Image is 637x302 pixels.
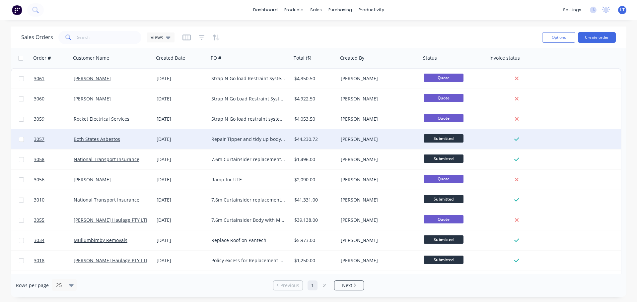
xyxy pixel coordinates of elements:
div: [PERSON_NAME] [341,176,414,183]
a: 3061 [34,69,74,89]
div: PO # [211,55,221,61]
a: 3010 [34,190,74,210]
div: $1,496.00 [294,156,333,163]
a: Page 2 [319,280,329,290]
div: [DATE] [157,237,206,244]
span: Next [342,282,352,289]
div: [DATE] [157,156,206,163]
span: 3061 [34,75,44,82]
a: Both States Asbestos [74,136,120,142]
div: Replace Roof on Pantech [211,237,285,244]
span: 3058 [34,156,44,163]
div: [PERSON_NAME] [341,136,414,143]
a: Previous page [273,282,303,289]
span: 3010 [34,197,44,203]
div: settings [560,5,585,15]
div: $41,331.00 [294,197,333,203]
div: [DATE] [157,116,206,122]
span: Quote [424,215,463,223]
div: Created Date [156,55,185,61]
a: [PERSON_NAME] Haulage PTY LTD [74,257,149,264]
a: Mullumbimby Removals [74,237,127,243]
div: productivity [355,5,388,15]
a: 3057 [34,129,74,149]
div: [PERSON_NAME] [341,237,414,244]
span: 3034 [34,237,44,244]
a: [PERSON_NAME] [74,75,111,82]
div: [PERSON_NAME] [341,156,414,163]
div: Order # [33,55,51,61]
a: 3059 [34,109,74,129]
div: 7.6m Curtainsider replacement Claim no 537836 - 460782 [PERSON_NAME] Haulage [211,197,285,203]
div: Strap N Go load Restraint System for 10 plt curtainsider [211,75,285,82]
a: 3018 [34,251,74,271]
ul: Pagination [270,280,367,290]
span: 3059 [34,116,44,122]
a: [PERSON_NAME] [74,176,111,183]
input: Search... [77,31,142,44]
div: [DATE] [157,197,206,203]
a: 3054 [34,271,74,291]
span: Previous [280,282,299,289]
div: 7.6m Curtainsider replacement Claim no 537836 - 460782Herb [PERSON_NAME] Haulage [211,156,285,163]
div: $4,350.50 [294,75,333,82]
span: 3060 [34,95,44,102]
a: Rocket Electrical Services [74,116,129,122]
a: 3058 [34,150,74,169]
button: Create order [578,32,616,43]
span: LT [620,7,625,13]
span: Quote [424,175,463,183]
div: products [281,5,307,15]
div: $2,090.00 [294,176,333,183]
div: [PERSON_NAME] [341,95,414,102]
div: [PERSON_NAME] [341,116,414,122]
div: Customer Name [73,55,109,61]
div: Policy excess for Replacement 7.6m Curtainsider [211,257,285,264]
div: [DATE] [157,95,206,102]
a: [PERSON_NAME] Haulage PTY LTD [74,217,149,223]
div: [DATE] [157,257,206,264]
div: [PERSON_NAME] [341,75,414,82]
div: Status [423,55,437,61]
div: Repair Tipper and tidy up body repair the rear [211,136,285,143]
span: Submitted [424,195,463,203]
span: Submitted [424,154,463,163]
div: $5,973.00 [294,237,333,244]
a: Page 1 is your current page [308,280,318,290]
div: $39,138.00 [294,217,333,223]
a: Next page [334,282,364,289]
a: 3056 [34,170,74,190]
img: Factory [12,5,22,15]
div: $1,250.00 [294,257,333,264]
div: [PERSON_NAME] [341,197,414,203]
a: dashboard [250,5,281,15]
span: Quote [424,94,463,102]
a: 3034 [34,230,74,250]
div: Created By [340,55,364,61]
div: [DATE] [157,75,206,82]
a: National Transport Insurance [74,156,139,162]
div: $44,230.72 [294,136,333,143]
div: [DATE] [157,136,206,143]
h1: Sales Orders [21,34,53,40]
span: Submitted [424,235,463,244]
span: Quote [424,114,463,122]
div: Total ($) [294,55,311,61]
div: [PERSON_NAME] [341,217,414,223]
div: $4,922.50 [294,95,333,102]
div: Ramp for UTE [211,176,285,183]
a: 3055 [34,210,74,230]
div: sales [307,5,325,15]
span: Quote [424,74,463,82]
span: 3018 [34,257,44,264]
div: Invoice status [489,55,520,61]
a: 3060 [34,89,74,109]
span: Views [151,34,163,41]
a: National Transport Insurance [74,197,139,203]
span: Submitted [424,256,463,264]
button: Options [542,32,575,43]
span: Rows per page [16,282,49,289]
span: Submitted [424,134,463,143]
div: Strap N Go load restraint system for a 22plt Trailer with straight roof [211,116,285,122]
a: [PERSON_NAME] [74,95,111,102]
